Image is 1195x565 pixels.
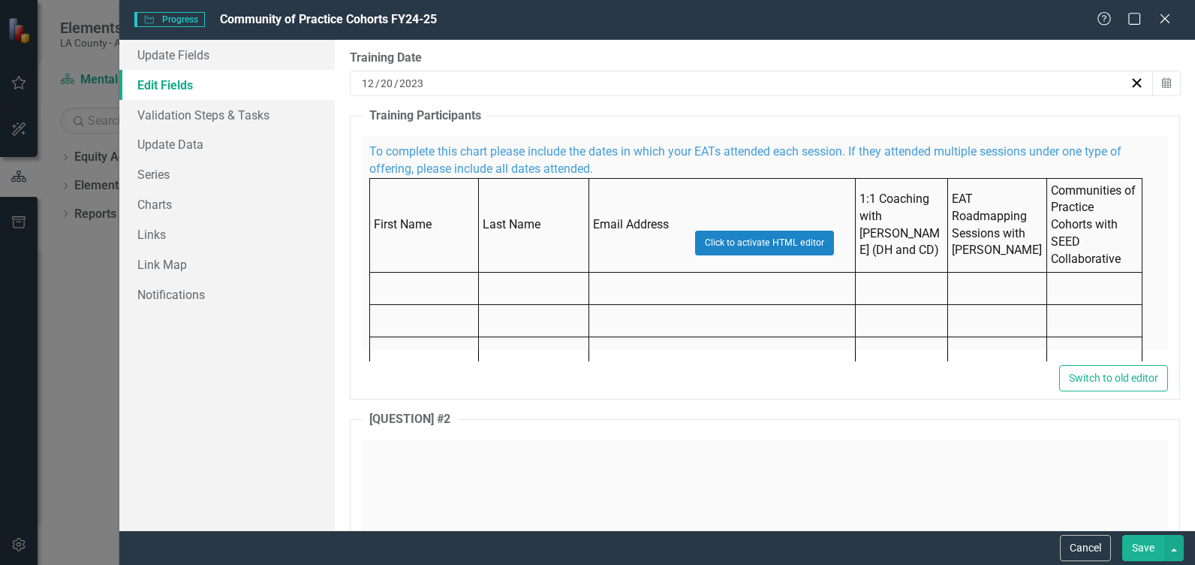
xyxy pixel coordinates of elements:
[350,50,1180,67] div: Training Date
[695,231,834,255] button: Click to activate HTML editor
[1060,535,1111,561] button: Cancel
[220,12,437,26] span: Community of Practice Cohorts FY24-25
[362,411,458,428] legend: [QUESTION] #2
[119,70,335,100] a: Edit Fields
[134,12,204,27] span: Progress
[119,40,335,70] a: Update Fields
[119,249,335,279] a: Link Map
[119,100,335,130] a: Validation Steps & Tasks
[119,219,335,249] a: Links
[362,107,489,125] legend: Training Participants
[1059,365,1168,391] button: Switch to old editor
[119,189,335,219] a: Charts
[1122,535,1164,561] button: Save
[119,129,335,159] a: Update Data
[375,77,380,90] span: /
[119,279,335,310] a: Notifications
[394,77,399,90] span: /
[119,159,335,189] a: Series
